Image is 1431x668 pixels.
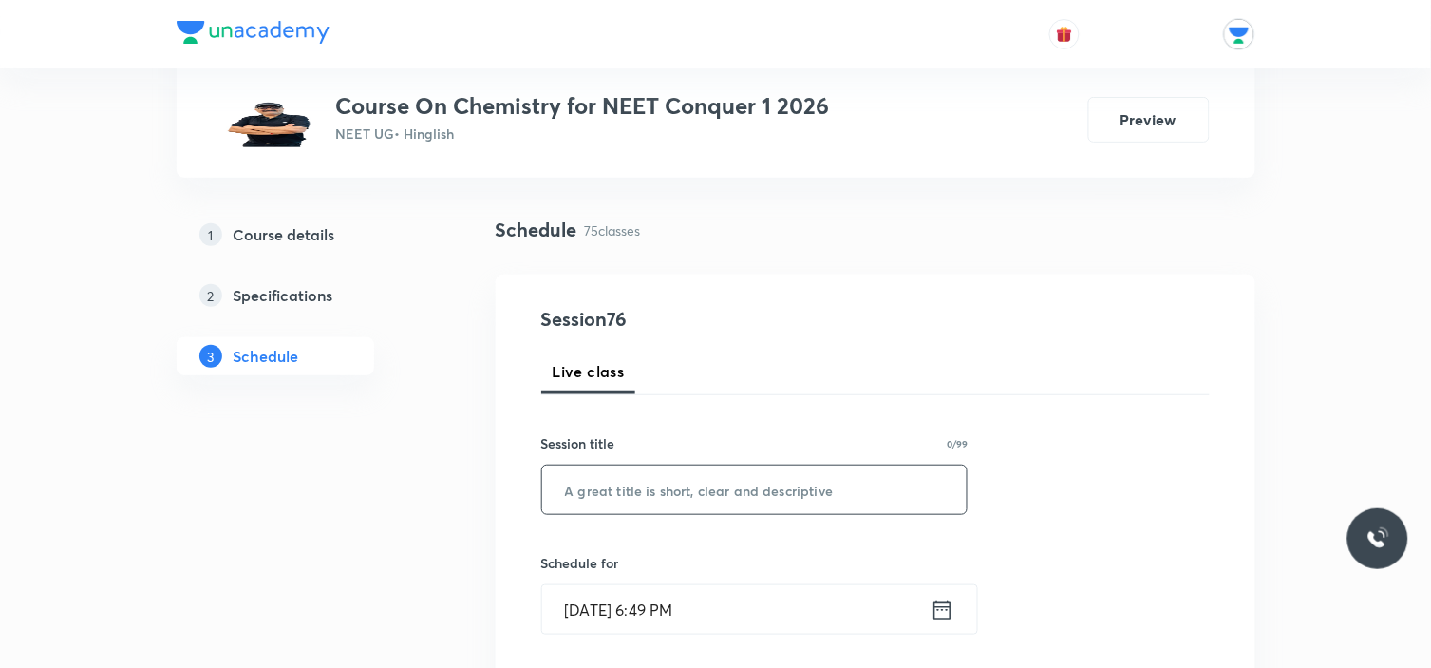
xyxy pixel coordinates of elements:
[1088,97,1210,143] button: Preview
[234,223,335,246] h5: Course details
[947,439,968,449] p: 0/99
[496,216,577,244] h4: Schedule
[1056,26,1073,43] img: avatar
[553,360,625,383] span: Live class
[234,284,333,307] h5: Specifications
[1049,19,1080,49] button: avatar
[336,92,830,120] h3: Course On Chemistry for NEET Conquer 1 2026
[1366,527,1389,550] img: ttu
[177,21,330,48] a: Company Logo
[541,553,969,573] h6: Schedule for
[234,345,299,368] h5: Schedule
[177,21,330,44] img: Company Logo
[199,345,222,368] p: 3
[585,220,641,240] p: 75 classes
[199,284,222,307] p: 2
[541,433,615,453] h6: Session title
[222,92,321,147] img: 0a939c7a4d7c4f3e92feec172f71b79a.jpg
[336,124,830,143] p: NEET UG • Hinglish
[177,277,435,315] a: 2Specifications
[199,223,222,246] p: 1
[542,466,968,514] input: A great title is short, clear and descriptive
[1223,18,1255,50] img: Unacademy Jodhpur
[177,216,435,254] a: 1Course details
[541,305,888,334] h4: Session 76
